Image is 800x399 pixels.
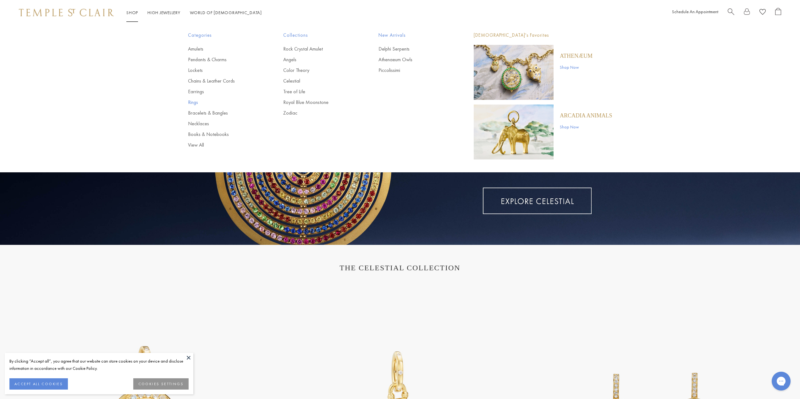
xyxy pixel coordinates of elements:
[378,31,449,39] span: New Arrivals
[188,120,258,127] a: Necklaces
[188,31,258,39] span: Categories
[188,142,258,148] a: View All
[188,78,258,84] a: Chains & Leather Cords
[759,8,766,18] a: View Wishlist
[728,8,734,18] a: Search
[378,46,449,52] a: Delphi Serpents
[775,8,781,18] a: Open Shopping Bag
[283,31,353,39] span: Collections
[560,123,612,130] a: Shop Now
[126,10,138,15] a: ShopShop
[283,46,353,52] a: Rock Crystal Amulet
[9,358,189,372] div: By clicking “Accept all”, you agree that our website can store cookies on your device and disclos...
[188,46,258,52] a: Amulets
[560,52,593,59] a: Athenæum
[188,56,258,63] a: Pendants & Charms
[283,110,353,116] a: Zodiac
[283,88,353,95] a: Tree of Life
[9,378,68,390] button: ACCEPT ALL COOKIES
[188,88,258,95] a: Earrings
[283,99,353,106] a: Royal Blue Moonstone
[147,10,180,15] a: High JewelleryHigh Jewellery
[672,9,718,14] a: Schedule An Appointment
[378,56,449,63] a: Athenaeum Owls
[126,9,262,17] nav: Main navigation
[769,369,794,393] iframe: Gorgias live chat messenger
[188,67,258,74] a: Lockets
[283,56,353,63] a: Angels
[378,67,449,74] a: Piccolissimi
[560,64,593,71] a: Shop Now
[474,31,612,39] p: [DEMOGRAPHIC_DATA]'s Favorites
[188,99,258,106] a: Rings
[190,10,262,15] a: World of [DEMOGRAPHIC_DATA]World of [DEMOGRAPHIC_DATA]
[188,131,258,138] a: Books & Notebooks
[25,264,775,272] h1: THE CELESTIAL COLLECTION
[19,9,114,16] img: Temple St. Clair
[188,110,258,116] a: Bracelets & Bangles
[560,112,612,119] a: ARCADIA ANIMALS
[133,378,189,390] button: COOKIES SETTINGS
[283,78,353,84] a: Celestial
[283,67,353,74] a: Color Theory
